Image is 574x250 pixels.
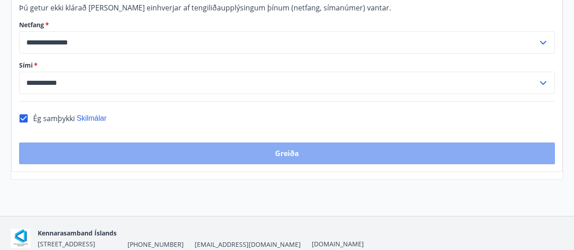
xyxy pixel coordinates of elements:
[11,229,30,248] img: AOgasd1zjyUWmx8qB2GFbzp2J0ZxtdVPFY0E662R.png
[77,113,107,123] button: Skilmálar
[128,240,184,249] span: [PHONE_NUMBER]
[195,240,301,249] span: [EMAIL_ADDRESS][DOMAIN_NAME]
[77,114,107,122] span: Skilmálar
[33,113,75,123] span: Ég samþykki
[38,240,95,248] span: [STREET_ADDRESS]
[312,240,364,248] a: [DOMAIN_NAME]
[19,3,391,13] span: Þú getur ekki klárað [PERSON_NAME] einhverjar af tengiliðaupplýsingum þínum (netfang, símanúmer) ...
[38,229,117,237] span: Kennarasamband Íslands
[19,20,555,29] label: Netfang
[19,142,555,164] button: Greiða
[19,61,555,70] label: Sími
